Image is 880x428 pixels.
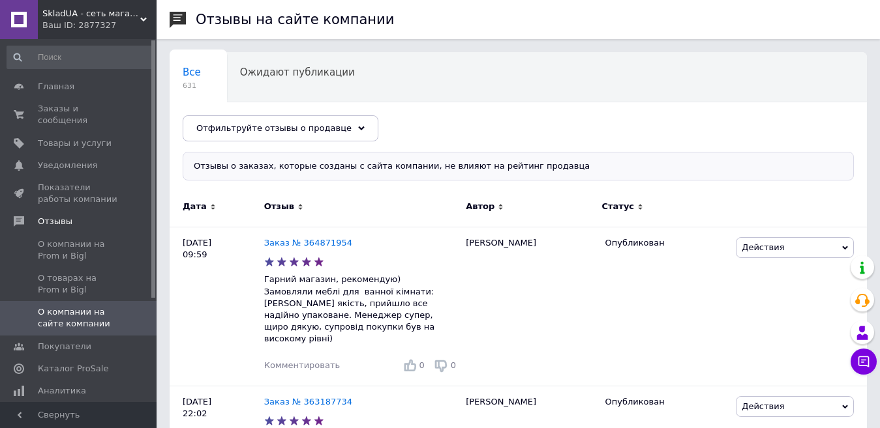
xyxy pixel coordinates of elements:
span: Заказы и сообщения [38,103,121,126]
span: Дата [183,201,207,212]
span: 0 [451,360,456,370]
span: Товары и услуги [38,137,112,149]
div: Комментировать [264,360,340,371]
span: Уведомления [38,160,97,171]
span: Главная [38,81,74,93]
span: Действия [742,242,784,252]
a: Заказ № 363187734 [264,397,352,407]
div: [DATE] 09:59 [170,227,264,386]
div: Опубликован [605,396,727,408]
span: Отфильтруйте отзывы о продавце [196,123,352,133]
span: О товарах на Prom и Bigl [38,272,121,296]
span: О компании на сайте компании [38,306,121,330]
span: Каталог ProSale [38,363,108,375]
input: Поиск [7,46,154,69]
span: Отзыв [264,201,294,212]
h1: Отзывы на сайте компании [196,12,394,27]
div: [PERSON_NAME] [459,227,598,386]
span: 631 [183,81,201,91]
span: О компании на Prom и Bigl [38,238,121,262]
span: Все [183,66,201,78]
span: Ожидают публикации [240,66,355,78]
span: Показатели работы компании [38,182,121,205]
span: Отзывы [38,216,72,227]
span: 0 [419,360,425,370]
p: Гарний магазин, рекомендую) Замовляли меблі для ванної кімнати: [PERSON_NAME] якість, прийшло все... [264,274,459,345]
button: Чат с покупателем [851,349,877,375]
span: Комментировать [264,360,340,370]
div: Опубликован [605,237,727,249]
span: Аналитика [38,385,86,397]
span: SkladUA - сеть магазинов сантехники и бытовой техники [42,8,140,20]
span: Статус [602,201,635,212]
span: Опубликованы без комме... [183,116,324,128]
div: Отзывы о заказах, которые созданы с сайта компании, не влияют на рейтинг продавца [183,152,854,180]
span: Автор [466,201,494,212]
div: Ваш ID: 2877327 [42,20,157,31]
a: Заказ № 364871954 [264,238,352,248]
span: Покупатели [38,341,91,352]
div: Опубликованы без комментария [170,102,350,152]
span: Действия [742,401,784,411]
